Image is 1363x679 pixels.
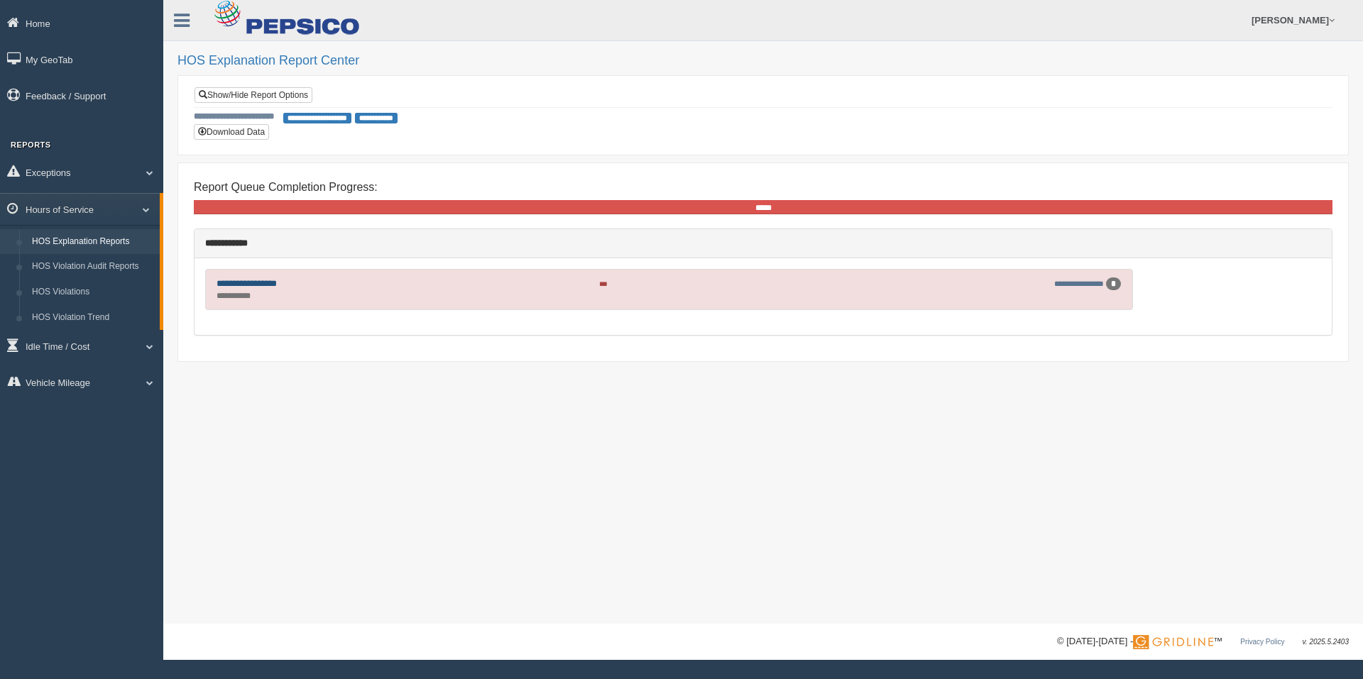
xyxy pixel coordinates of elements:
[194,181,1332,194] h4: Report Queue Completion Progress:
[1057,634,1349,649] div: © [DATE]-[DATE] - ™
[1303,638,1349,646] span: v. 2025.5.2403
[26,229,160,255] a: HOS Explanation Reports
[26,254,160,280] a: HOS Violation Audit Reports
[1240,638,1284,646] a: Privacy Policy
[177,54,1349,68] h2: HOS Explanation Report Center
[26,305,160,331] a: HOS Violation Trend
[194,124,269,140] button: Download Data
[195,87,312,103] a: Show/Hide Report Options
[1133,635,1213,649] img: Gridline
[26,280,160,305] a: HOS Violations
